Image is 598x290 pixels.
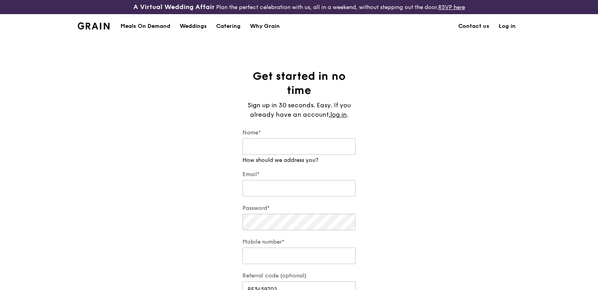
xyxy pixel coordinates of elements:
[175,15,211,38] a: Weddings
[242,204,356,212] label: Password*
[242,171,356,178] label: Email*
[454,15,494,38] a: Contact us
[133,3,215,11] h3: A Virtual Wedding Affair
[180,15,207,38] div: Weddings
[120,15,170,38] div: Meals On Demand
[347,111,348,118] span: .
[248,101,351,118] span: Sign up in 30 seconds. Easy. If you already have an account,
[242,238,356,246] label: Mobile number*
[245,15,284,38] a: Why Grain
[78,14,109,37] a: GrainGrain
[78,22,109,29] img: Grain
[242,69,356,97] h1: Get started in no time
[216,15,241,38] div: Catering
[438,4,465,11] a: RSVP here
[211,15,245,38] a: Catering
[330,110,347,119] a: log in
[242,156,356,164] div: How should we address you?
[242,272,356,280] label: Referral code (optional)
[250,15,280,38] div: Why Grain
[100,3,498,11] div: Plan the perfect celebration with us, all in a weekend, without stepping out the door.
[494,15,520,38] a: Log in
[242,129,356,137] label: Name*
